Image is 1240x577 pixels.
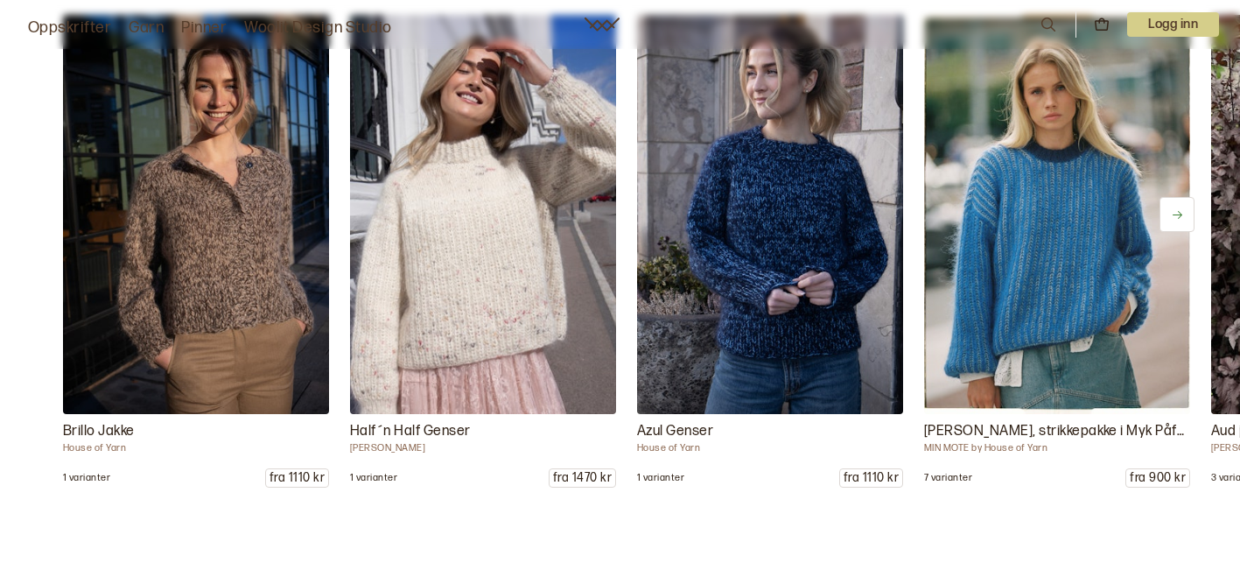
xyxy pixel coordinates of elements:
p: House of Yarn [637,442,903,454]
p: Azul Genser [637,421,903,442]
img: House of Yarn DG 481 - 20 Vi har oppskrift og garnpakke til Brillo Jakke fra House of Yarn. Jakke... [63,15,329,414]
a: Garn [129,16,164,40]
img: House of Yarn DG 481 - 19 Vi har oppskrift og garnpakke til Azul Genser fra House of Yarn. Genser... [637,15,903,414]
a: Woolit [585,18,620,32]
p: Half´n Half Genser [350,421,616,442]
a: Woolit Design Studio [244,16,392,40]
a: Oppskrifter [28,16,111,40]
p: [PERSON_NAME], strikkepakke i Myk Påfugl og Sterk [924,421,1190,442]
p: [PERSON_NAME] [350,442,616,454]
img: MIN MOTE by House of Yarn MM 01 - 01 Oppskrift, strikkepakke eller få Toni-gesern strikket etter ... [924,15,1190,414]
img: Ane Kydland Thomassen DG 489 - 03 Vi har oppskrift og garnpakke til Half´n Half Genser fra House ... [350,15,616,414]
p: fra 1470 kr [550,469,615,487]
p: 1 varianter [350,472,397,484]
p: Logg inn [1127,12,1219,37]
a: Ane Kydland Thomassen DG 489 - 03 Vi har oppskrift og garnpakke til Half´n Half Genser fra House ... [350,15,616,488]
a: MIN MOTE by House of Yarn MM 01 - 01 Oppskrift, strikkepakke eller få Toni-gesern strikket etter ... [924,15,1190,488]
p: 1 varianter [637,472,684,484]
p: MIN MOTE by House of Yarn [924,442,1190,454]
p: fra 1110 kr [266,469,328,487]
a: House of Yarn DG 481 - 20 Vi har oppskrift og garnpakke til Brillo Jakke fra House of Yarn. Jakke... [63,15,329,488]
a: Pinner [181,16,227,40]
p: House of Yarn [63,442,329,454]
p: Brillo Jakke [63,421,329,442]
p: 7 varianter [924,472,972,484]
button: User dropdown [1127,12,1219,37]
p: 1 varianter [63,472,110,484]
p: fra 1110 kr [840,469,902,487]
a: House of Yarn DG 481 - 19 Vi har oppskrift og garnpakke til Azul Genser fra House of Yarn. Genser... [637,15,903,488]
p: fra 900 kr [1126,469,1189,487]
